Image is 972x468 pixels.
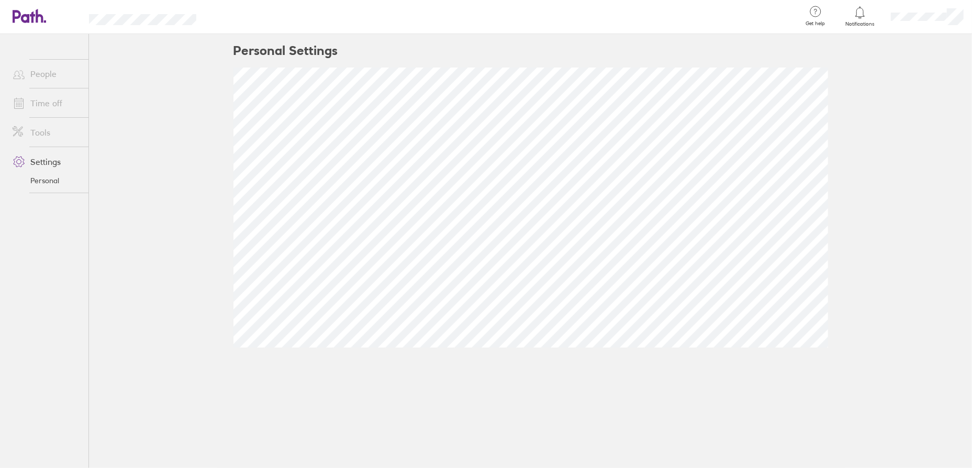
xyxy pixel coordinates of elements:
[4,63,88,84] a: People
[799,20,833,27] span: Get help
[4,172,88,189] a: Personal
[4,93,88,114] a: Time off
[843,21,877,27] span: Notifications
[233,34,338,68] h2: Personal Settings
[843,5,877,27] a: Notifications
[4,122,88,143] a: Tools
[4,151,88,172] a: Settings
